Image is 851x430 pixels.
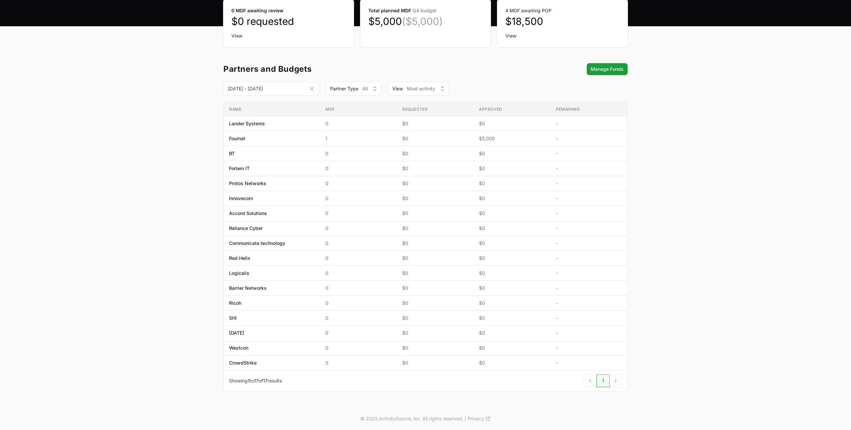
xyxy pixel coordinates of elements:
[479,135,545,142] span: $5,000
[402,270,468,276] span: $0
[231,33,346,39] a: View
[556,360,622,366] span: -
[362,85,368,92] span: All
[402,150,468,157] span: $0
[325,270,392,276] span: 0
[505,7,620,14] dt: 4 MDF awaiting POP
[229,180,266,187] span: Protos Networks
[224,103,320,116] th: Name
[556,240,622,247] span: -
[229,377,282,384] p: Showing to of results
[479,240,545,247] span: $0
[229,120,265,127] span: Lander Systems
[325,345,392,351] span: 0
[368,7,483,14] dt: Total planned MDF
[402,165,468,172] span: $0
[402,195,468,202] span: $0
[325,285,392,291] span: 0
[229,150,235,157] span: BT
[229,300,241,306] span: Ricoh
[325,135,392,142] span: 1
[325,300,392,306] span: 0
[479,210,545,217] span: $0
[229,165,250,172] span: Fortem IT
[229,270,249,276] span: Logicalis
[229,210,267,217] span: Accord Solutions
[325,165,392,172] span: 0
[479,195,545,202] span: $0
[325,360,392,366] span: 0
[229,315,237,321] span: SHI
[326,82,381,96] button: Partner TypeAll
[402,360,468,366] span: $0
[556,315,622,321] span: -
[479,330,545,336] span: $0
[479,300,545,306] span: $0
[254,378,259,383] span: 17
[229,225,263,232] span: Reliance Cyber
[505,15,620,27] dd: $18,500
[402,225,468,232] span: $0
[229,360,257,366] span: CrowdStrike
[479,225,545,232] span: $0
[479,345,545,351] span: $0
[556,330,622,336] span: -
[591,65,624,73] span: Manage Funds
[325,315,392,321] span: 0
[556,345,622,351] span: -
[556,225,622,232] span: -
[325,225,392,232] span: 0
[479,165,545,172] span: $0
[479,180,545,187] span: $0
[402,210,468,217] span: $0
[325,255,392,262] span: 0
[587,63,628,75] button: Manage Funds
[231,15,346,27] dd: $0 requested
[263,378,268,383] span: 17
[556,195,622,202] span: -
[248,378,250,383] span: 1
[402,120,468,127] span: $0
[402,15,443,27] span: ($5,000)
[556,180,622,187] span: -
[388,82,449,96] button: ViewMost activity
[402,330,468,336] span: $0
[229,135,245,142] span: Fournet
[397,103,474,116] th: Requested
[229,285,267,291] span: Barrier Networks
[587,63,628,75] div: Secondary actions
[325,210,392,217] span: 0
[550,103,627,116] th: Remaining
[320,103,397,116] th: MDF
[556,255,622,262] span: -
[505,33,620,39] a: View
[556,120,622,127] span: -
[326,82,381,96] div: Partner Type filter
[479,360,545,366] span: $0
[325,195,392,202] span: 0
[556,165,622,172] span: -
[229,240,285,247] span: Communicate technology
[474,103,550,116] th: Approved
[402,300,468,306] span: $0
[556,210,622,217] span: -
[402,255,468,262] span: $0
[325,120,392,127] span: 0
[479,255,545,262] span: $0
[229,255,250,262] span: Red Helix
[402,240,468,247] span: $0
[229,345,248,351] span: Westcon
[223,84,319,93] div: Date range picker
[556,300,622,306] span: -
[325,150,392,157] span: 0
[223,65,312,73] h3: Partners and Budgets
[325,330,392,336] span: 0
[368,15,483,27] dd: $5,000
[325,180,392,187] span: 0
[402,180,468,187] span: $0
[556,285,622,291] span: -
[479,150,545,157] span: $0
[402,285,468,291] span: $0
[402,315,468,321] span: $0
[325,240,392,247] span: 0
